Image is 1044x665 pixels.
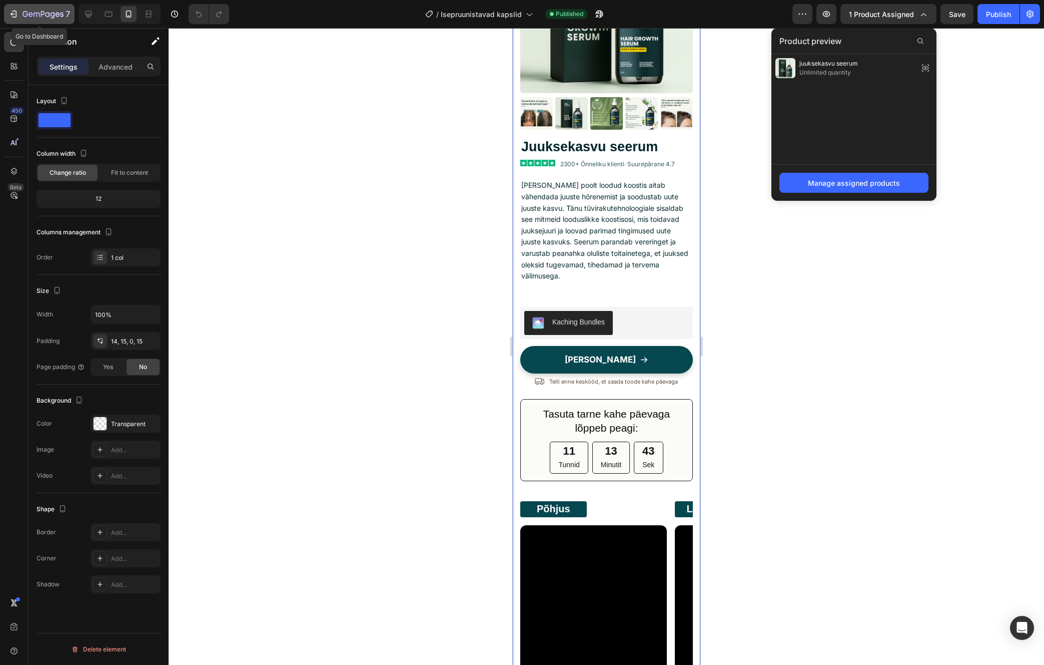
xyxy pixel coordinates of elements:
[111,337,158,346] div: 14, 15, 0, 15
[37,363,85,372] div: Page padding
[808,178,900,188] div: Manage assigned products
[779,35,841,47] span: Product preview
[111,420,158,429] div: Transparent
[513,28,700,665] iframe: Design area
[556,10,583,19] span: Published
[37,503,69,516] div: Shape
[49,36,131,48] p: Section
[775,58,795,78] img: preview-img
[779,173,928,193] button: Manage assigned products
[37,147,90,161] div: Column width
[99,62,133,72] p: Advanced
[111,554,158,563] div: Add...
[174,475,221,486] strong: Lahendus
[940,4,973,24] button: Save
[37,284,63,298] div: Size
[111,472,158,481] div: Add...
[91,305,160,323] input: Auto
[37,337,60,346] div: Padding
[8,183,24,191] div: Beta
[986,9,1011,20] div: Publish
[37,445,54,454] div: Image
[37,580,60,589] div: Shadow
[441,9,522,20] span: Isepruunistavad kapslid
[37,226,115,239] div: Columns management
[50,62,78,72] p: Settings
[37,528,56,537] div: Border
[37,95,70,108] div: Layout
[162,497,309,644] video: Video
[111,580,158,589] div: Add...
[37,419,52,428] div: Color
[799,68,858,77] span: Unlimited quantity
[37,471,53,480] div: Video
[977,4,1019,24] button: Publish
[799,59,858,68] span: juuksekasvu seerum
[189,4,229,24] div: Undo/Redo
[111,446,158,455] div: Add...
[949,10,965,19] span: Save
[436,9,439,20] span: /
[39,192,159,206] div: 12
[4,4,75,24] button: 7
[103,363,113,372] span: Yes
[111,528,158,537] div: Add...
[8,497,154,644] video: Video
[849,9,914,20] span: 1 product assigned
[37,394,85,408] div: Background
[840,4,936,24] button: 1 product assigned
[50,168,86,177] span: Change ratio
[37,310,53,319] div: Width
[139,363,147,372] span: No
[37,641,161,657] button: Delete element
[71,643,126,655] div: Delete element
[66,8,70,20] p: 7
[37,554,57,563] div: Corner
[111,168,148,177] span: Fit to content
[10,107,24,115] div: 450
[111,253,158,262] div: 1 col
[1010,616,1034,640] div: Open Intercom Messenger
[37,253,53,262] div: Order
